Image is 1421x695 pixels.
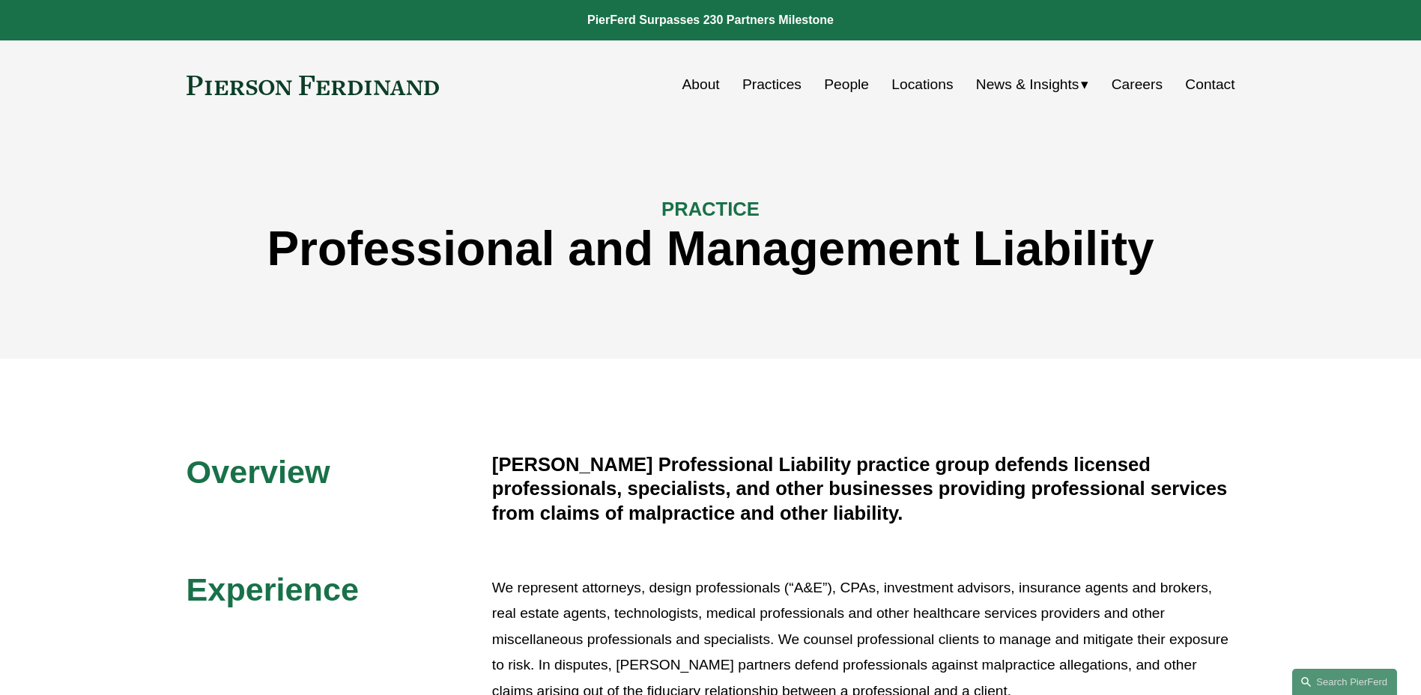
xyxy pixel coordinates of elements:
span: Experience [187,571,359,607]
h4: [PERSON_NAME] Professional Liability practice group defends licensed professionals, specialists, ... [492,452,1235,525]
span: PRACTICE [661,198,760,219]
a: folder dropdown [976,70,1089,99]
h1: Professional and Management Liability [187,222,1235,276]
a: Contact [1185,70,1234,99]
a: About [682,70,720,99]
a: Locations [891,70,953,99]
span: Overview [187,454,330,490]
a: Careers [1112,70,1163,99]
a: Search this site [1292,669,1397,695]
span: News & Insights [976,72,1079,98]
a: Practices [742,70,802,99]
a: People [824,70,869,99]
